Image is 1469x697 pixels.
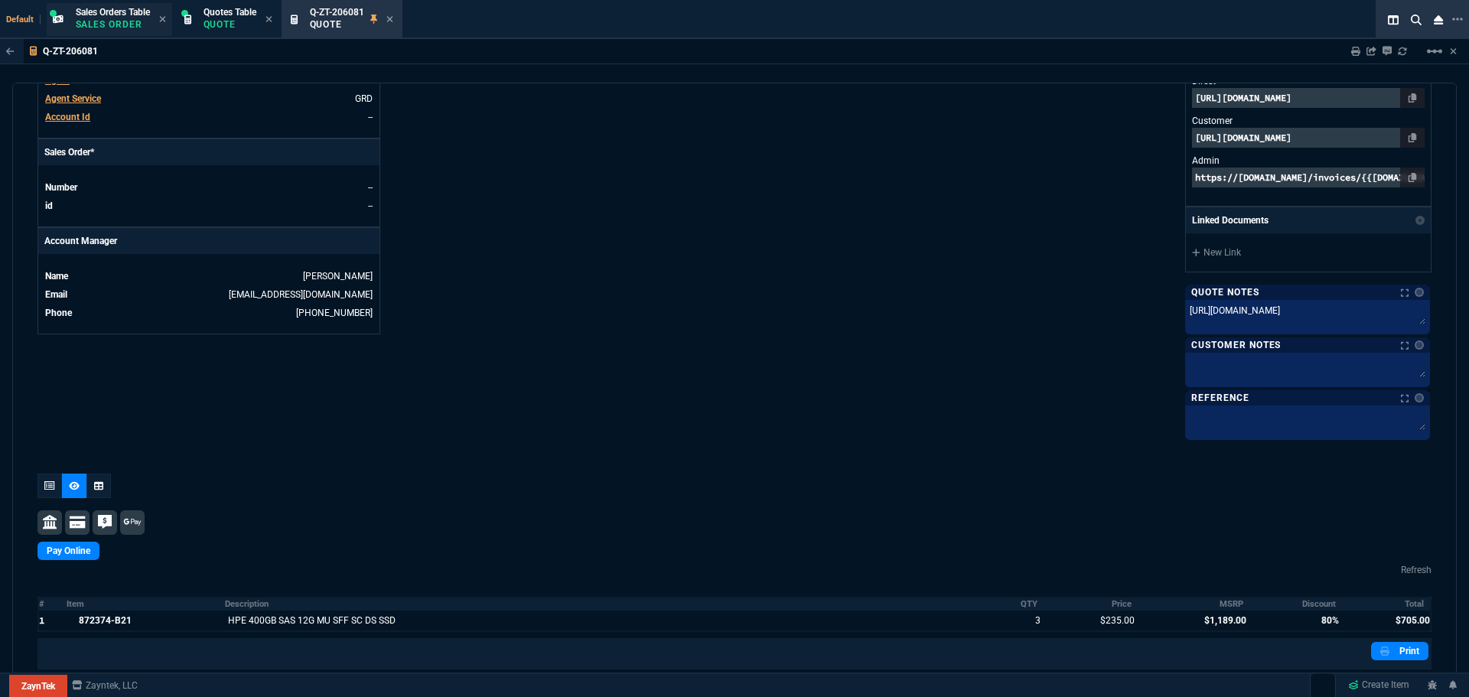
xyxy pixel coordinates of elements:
[45,308,72,318] span: Phone
[45,289,67,300] span: Email
[44,287,373,302] tr: undefined
[45,271,68,282] span: Name
[6,15,41,24] span: Default
[44,180,373,195] tr: undefined
[1192,246,1425,259] a: New Link
[1192,154,1425,168] p: Admin
[204,18,256,31] p: Quote
[44,198,373,213] tr: undefined
[1192,213,1269,227] p: Linked Documents
[1191,392,1249,404] p: Reference
[1191,339,1281,351] p: Customer Notes
[45,93,101,104] span: Agent Service
[44,91,373,106] tr: undefined
[1428,11,1449,29] nx-icon: Close Workbench
[45,75,70,86] span: Agent
[1371,642,1428,660] a: Print
[265,14,272,26] nx-icon: Close Tab
[1401,565,1432,575] a: Refresh
[43,45,98,57] p: Q-ZT-206081
[37,542,99,560] a: Pay Online
[1192,114,1425,128] p: Customer
[45,200,53,211] span: id
[225,598,991,611] th: Description
[38,598,67,611] th: #
[1342,674,1415,697] a: Create Item
[1425,42,1444,60] mat-icon: Example home icon
[45,112,90,122] span: Account Id
[1405,11,1428,29] nx-icon: Search
[1192,88,1425,108] p: [URL][DOMAIN_NAME]
[368,112,373,122] a: --
[1452,12,1463,27] nx-icon: Open New Tab
[355,93,373,104] a: GRD
[1382,11,1405,29] nx-icon: Split Panels
[296,308,373,318] a: 469-609-4841
[310,7,364,18] span: Q-ZT-206081
[1342,598,1431,611] th: Total
[45,182,77,193] span: Number
[38,228,379,254] p: Account Manager
[991,598,1044,611] th: QTY
[67,679,142,692] a: msbcCompanyName
[44,269,373,284] tr: undefined
[1249,598,1342,611] th: Discount
[76,7,150,18] span: Sales Orders Table
[303,271,373,282] a: [PERSON_NAME]
[76,18,150,31] p: Sales Order
[368,182,373,193] a: --
[1192,168,1425,187] p: https://[DOMAIN_NAME]/invoices/{{[DOMAIN_NAME]}}
[386,14,393,26] nx-icon: Close Tab
[38,139,379,165] p: Sales Order*
[229,289,373,300] a: [EMAIL_ADDRESS][DOMAIN_NAME]
[204,7,256,18] span: Quotes Table
[1191,286,1259,298] p: Quote Notes
[368,200,373,211] a: --
[44,109,373,125] tr: undefined
[67,598,224,611] th: Item
[1450,45,1457,57] a: Hide Workbench
[6,46,15,57] nx-icon: Back to Table
[1192,128,1425,148] p: [URL][DOMAIN_NAME]
[1044,598,1138,611] th: Price
[310,18,364,31] p: Quote
[1138,598,1249,611] th: MSRP
[344,75,373,86] a: FEDEX
[44,305,373,321] tr: undefined
[159,14,166,26] nx-icon: Close Tab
